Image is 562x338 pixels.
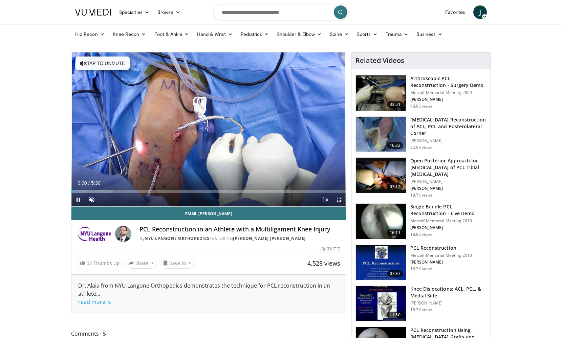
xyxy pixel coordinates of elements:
[356,75,406,111] img: 672811_3.png.150x105_q85_crop-smart_upscale.jpg
[410,218,487,224] p: Metcalf Memorial Meeting 2010
[356,286,406,321] img: stuart_1_100001324_3.jpg.150x105_q85_crop-smart_upscale.jpg
[332,193,346,206] button: Fullscreen
[355,75,487,111] a: 33:51 Arthroscopic PCL Reconstruction - Surgery Demo Metcalf Memorial Meeting 2009 [PERSON_NAME] ...
[353,27,382,41] a: Sports
[410,116,487,137] h3: [MEDICAL_DATA] Reconstruction of ACL, PCL and Posterolateral Corner
[78,298,111,306] a: read more ↘
[355,57,404,65] h4: Related Videos
[441,5,469,19] a: Favorites
[356,117,406,152] img: Stone_ACL_PCL_FL8_Widescreen_640x360_100007535_3.jpg.150x105_q85_crop-smart_upscale.jpg
[412,27,447,41] a: Business
[193,27,237,41] a: Hand & Wrist
[410,145,433,150] p: 32.9K views
[410,157,487,178] h3: Open Posterior Approach for [MEDICAL_DATA] of PCL Tibial [MEDICAL_DATA]
[273,27,326,41] a: Shoulder & Elbow
[71,27,109,41] a: Hip Recon
[355,286,487,321] a: 11:50 Knee Dislocations: ACL, PCL, & Medial Side [PERSON_NAME] 15.7K views
[355,116,487,152] a: 16:22 [MEDICAL_DATA] Reconstruction of ACL, PCL and Posterolateral Corner [PERSON_NAME] 32.9K views
[387,270,403,277] span: 07:37
[91,180,100,186] span: 5:30
[410,104,433,109] p: 43.0K views
[307,259,340,267] span: 4,528 views
[410,186,487,191] p: [PERSON_NAME]
[355,203,487,239] a: 16:11 Single Bundle PCL Reconstruction - Live Demo Metcalf Memorial Meeting 2010 [PERSON_NAME] 18...
[87,260,92,266] span: 32
[233,235,269,241] a: [PERSON_NAME]
[410,138,487,143] p: [PERSON_NAME]
[410,90,487,95] p: Metcalf Memorial Meeting 2009
[75,9,111,16] img: VuMedi Logo
[115,226,131,242] img: Avatar
[75,57,130,70] button: Tap to unmute
[78,290,111,306] span: ...
[410,266,433,272] p: 16.3K views
[153,5,185,19] a: Browse
[150,27,193,41] a: Foot & Ankle
[387,229,403,236] span: 16:11
[355,245,487,280] a: 07:37 PCL Reconstruction Metcalf Memorial Meeting 2010 [PERSON_NAME] 16.3K views
[213,4,349,20] input: Search topics, interventions
[410,75,487,89] h3: Arthroscopic PCL Reconstruction - Surgery Demo
[410,260,472,265] p: [PERSON_NAME]
[387,142,403,149] span: 16:22
[326,27,352,41] a: Spine
[387,312,403,318] span: 11:50
[410,245,472,251] h3: PCL Reconstruction
[71,52,346,207] video-js: Video Player
[85,193,99,206] button: Unmute
[356,204,406,239] img: wick_3.png.150x105_q85_crop-smart_upscale.jpg
[71,329,346,338] span: Comments 5
[145,235,210,241] a: NYU Langone Orthopedics
[77,226,112,242] img: NYU Langone Orthopedics
[356,158,406,193] img: e9f6b273-e945-4392-879d-473edd67745f.150x105_q85_crop-smart_upscale.jpg
[160,258,194,269] button: Save to
[410,300,487,306] p: [PERSON_NAME]
[270,235,306,241] a: [PERSON_NAME]
[71,207,346,220] a: Email [PERSON_NAME]
[382,27,412,41] a: Trauma
[78,281,339,306] div: Dr. Alaia from NYU Langone Orthopedics demonstrates the technique for PCL reconstruction in an at...
[410,225,487,230] p: [PERSON_NAME]
[77,258,123,268] a: 32 Thumbs Up
[410,97,487,102] p: [PERSON_NAME]
[322,246,340,252] div: [DATE]
[410,253,472,258] p: Metcalf Memorial Meeting 2010
[109,27,150,41] a: Knee Recon
[473,5,487,19] a: J
[71,190,346,193] div: Progress Bar
[410,307,433,313] p: 15.7K views
[115,5,153,19] a: Specialties
[387,101,403,108] span: 33:51
[410,232,433,237] p: 18.8K views
[139,235,340,242] div: By FEATURING ,
[387,183,403,190] span: 07:12
[410,286,487,299] h3: Knee Dislocations: ACL, PCL, & Medial Side
[71,193,85,206] button: Pause
[126,258,157,269] button: Share
[237,27,273,41] a: Pediatrics
[319,193,332,206] button: Playback Rate
[139,226,340,233] h4: PCL Reconstruction in an Athlete with a Multiligament Knee Injury
[410,179,487,184] p: [PERSON_NAME]
[355,157,487,198] a: 07:12 Open Posterior Approach for [MEDICAL_DATA] of PCL Tibial [MEDICAL_DATA] [PERSON_NAME] [PERS...
[88,180,90,186] span: /
[410,193,433,198] p: 19.7K views
[356,245,406,280] img: Picture_4_16_3.png.150x105_q85_crop-smart_upscale.jpg
[410,203,487,217] h3: Single Bundle PCL Reconstruction - Live Demo
[78,180,87,186] span: 0:00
